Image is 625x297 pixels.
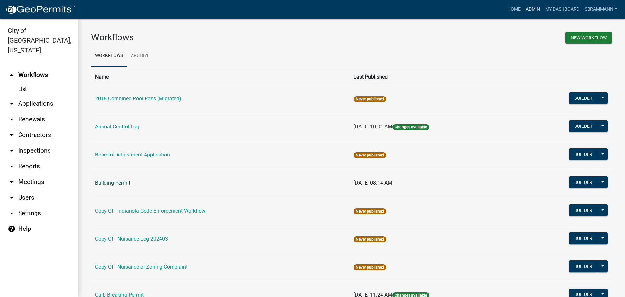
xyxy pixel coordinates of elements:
[8,209,16,217] i: arrow_drop_down
[354,96,386,102] span: Never published
[95,152,170,158] a: Board of Adjustment Application
[8,100,16,108] i: arrow_drop_down
[8,115,16,123] i: arrow_drop_down
[569,204,598,216] button: Builder
[95,208,205,214] a: Copy Of - Indianola Code Enforcement Workflow
[8,131,16,139] i: arrow_drop_down
[354,208,386,214] span: Never published
[91,69,350,85] th: Name
[569,92,598,104] button: Builder
[582,3,620,16] a: SBrammann
[95,236,168,242] a: Copy Of - Nuisance Log 202403
[95,180,130,186] a: Building Permit
[569,120,598,132] button: Builder
[8,225,16,233] i: help
[91,32,347,43] h3: Workflows
[8,194,16,201] i: arrow_drop_down
[95,124,139,130] a: Animal Control Log
[523,3,543,16] a: Admin
[543,3,582,16] a: My Dashboard
[565,32,612,44] button: New Workflow
[354,180,392,186] span: [DATE] 08:14 AM
[569,148,598,160] button: Builder
[8,178,16,186] i: arrow_drop_down
[392,124,429,130] span: Changes available
[95,96,181,102] a: 2018 Combined Pool Pass (Migrated)
[91,46,127,67] a: Workflows
[8,71,16,79] i: arrow_drop_up
[8,147,16,155] i: arrow_drop_down
[95,264,187,270] a: Copy Of - Nuisance or Zoning Complaint
[569,176,598,188] button: Builder
[354,124,392,130] span: [DATE] 10:01 AM
[569,232,598,244] button: Builder
[8,162,16,170] i: arrow_drop_down
[505,3,523,16] a: Home
[354,236,386,242] span: Never published
[569,260,598,272] button: Builder
[354,264,386,270] span: Never published
[127,46,154,67] a: Archive
[354,152,386,158] span: Never published
[350,69,518,85] th: Last Published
